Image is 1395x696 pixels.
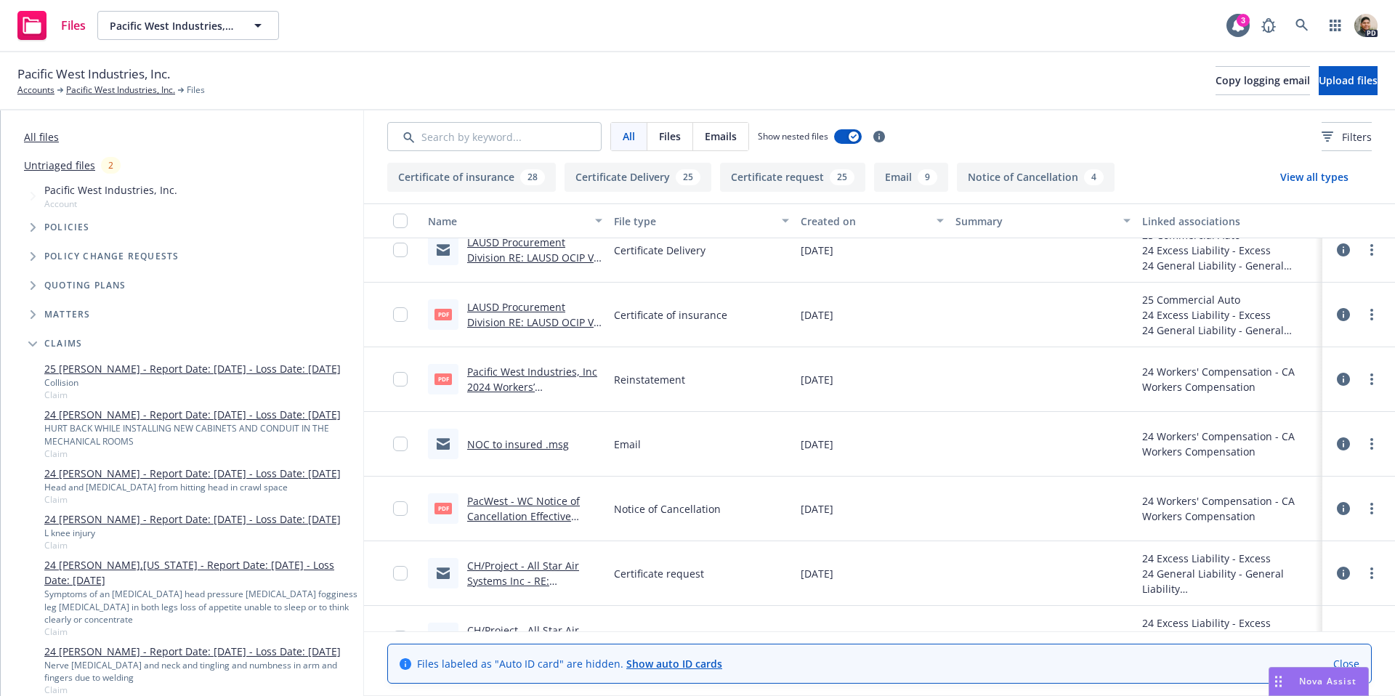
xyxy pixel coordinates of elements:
[1216,73,1310,87] span: Copy logging email
[957,163,1115,192] button: Notice of Cancellation
[1237,14,1250,27] div: 3
[44,310,90,319] span: Matters
[44,557,357,588] a: 24 [PERSON_NAME],[US_STATE] - Report Date: [DATE] - Loss Date: [DATE]
[467,300,594,390] a: LAUSD Procurement Division RE: LAUSD OCIP V Project [PERSON_NAME][GEOGRAPHIC_DATA] Project 231000...
[1322,129,1372,145] span: Filters
[830,169,854,185] div: 25
[1321,11,1350,40] a: Switch app
[801,631,833,646] span: [DATE]
[1299,675,1356,687] span: Nova Assist
[608,203,794,238] button: File type
[1142,292,1317,307] div: 25 Commercial Auto
[393,437,408,451] input: Toggle Row Selected
[623,129,635,144] span: All
[676,169,700,185] div: 25
[801,501,833,517] span: [DATE]
[44,684,357,696] span: Claim
[434,373,452,384] span: pdf
[1269,667,1369,696] button: Nova Assist
[44,376,341,389] div: Collision
[874,163,948,192] button: Email
[393,243,408,257] input: Toggle Row Selected
[187,84,205,97] span: Files
[1142,307,1317,323] div: 24 Excess Liability - Excess
[520,169,545,185] div: 28
[565,163,711,192] button: Certificate Delivery
[614,214,772,229] div: File type
[1142,551,1317,566] div: 24 Excess Liability - Excess
[1142,214,1317,229] div: Linked associations
[44,422,357,447] div: HURT BACK WHILE INSTALLING NEW CABINETS AND CONDUIT IN THE MECHANICAL ROOMS
[66,84,175,97] a: Pacific West Industries, Inc.
[467,365,597,440] a: Pacific West Industries, Inc 2024 Workers’ Compensation Reinstatement eff [DATE].pdf
[801,307,833,323] span: [DATE]
[1142,566,1317,596] div: 24 General Liability - General Liability
[1319,73,1378,87] span: Upload files
[614,501,721,517] span: Notice of Cancellation
[801,214,929,229] div: Created on
[44,527,341,539] div: L knee injury
[1136,203,1322,238] button: Linked associations
[44,407,357,422] a: 24 [PERSON_NAME] - Report Date: [DATE] - Loss Date: [DATE]
[801,372,833,387] span: [DATE]
[1322,122,1372,151] button: Filters
[422,203,608,238] button: Name
[1257,163,1372,192] button: View all types
[1216,66,1310,95] button: Copy logging email
[24,158,95,173] a: Untriaged files
[1142,323,1317,338] div: 24 General Liability - General Liability
[387,163,556,192] button: Certificate of insurance
[44,626,357,638] span: Claim
[950,203,1136,238] button: Summary
[44,539,341,551] span: Claim
[101,157,121,174] div: 2
[44,511,341,527] a: 24 [PERSON_NAME] - Report Date: [DATE] - Loss Date: [DATE]
[955,214,1114,229] div: Summary
[17,84,54,97] a: Accounts
[44,198,177,210] span: Account
[428,214,586,229] div: Name
[44,339,82,348] span: Claims
[1142,615,1317,631] div: 24 Excess Liability - Excess
[1142,364,1317,394] div: 24 Workers' Compensation - CA Workers Compensation
[44,466,341,481] a: 24 [PERSON_NAME] - Report Date: [DATE] - Loss Date: [DATE]
[1142,243,1317,258] div: 24 Excess Liability - Excess
[44,281,126,290] span: Quoting plans
[1363,500,1380,517] a: more
[1142,493,1317,524] div: 24 Workers' Compensation - CA Workers Compensation
[758,130,828,142] span: Show nested files
[393,307,408,322] input: Toggle Row Selected
[1363,565,1380,582] a: more
[417,656,722,671] span: Files labeled as "Auto ID card" are hidden.
[614,437,641,452] span: Email
[720,163,865,192] button: Certificate request
[1319,66,1378,95] button: Upload files
[467,437,569,451] a: NOC to insured .msg
[393,372,408,387] input: Toggle Row Selected
[12,5,92,46] a: Files
[801,566,833,581] span: [DATE]
[705,129,737,144] span: Emails
[467,559,597,664] a: CH/Project - All Star Air Systems Inc - RE: BRE2503788 / 215SRMM25 BPUSD [PERSON_NAME][GEOGRAPHIC...
[44,493,341,506] span: Claim
[393,214,408,228] input: Select all
[1354,14,1378,37] img: photo
[393,631,408,645] input: Toggle Row Selected
[44,659,357,684] div: Nerve [MEDICAL_DATA] and neck and tingling and numbness in arm and fingers due to welding
[1269,668,1287,695] div: Drag to move
[1084,169,1104,185] div: 4
[801,437,833,452] span: [DATE]
[44,481,341,493] div: Head and [MEDICAL_DATA] from hitting head in crawl space
[110,18,235,33] span: Pacific West Industries, Inc.
[1333,656,1359,671] a: Close
[434,503,452,514] span: pdf
[614,631,727,646] span: Certificate of insurance
[44,389,341,401] span: Claim
[626,657,722,671] a: Show auto ID cards
[801,243,833,258] span: [DATE]
[1363,629,1380,647] a: more
[1363,241,1380,259] a: more
[44,223,90,232] span: Policies
[44,448,357,460] span: Claim
[44,361,341,376] a: 25 [PERSON_NAME] - Report Date: [DATE] - Loss Date: [DATE]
